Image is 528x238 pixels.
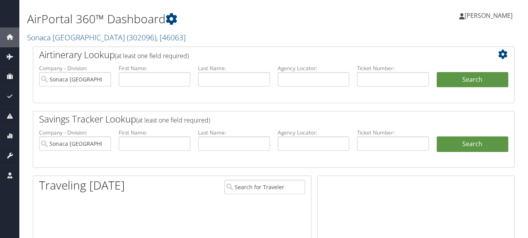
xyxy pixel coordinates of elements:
[278,129,350,136] label: Agency Locator:
[357,129,429,136] label: Ticket Number:
[39,129,111,136] label: Company - Division:
[198,64,270,72] label: Last Name:
[39,112,468,126] h2: Savings Tracker Lookup
[465,11,513,20] span: [PERSON_NAME]
[136,116,210,124] span: (at least one field required)
[224,180,305,194] input: Search for Traveler
[198,129,270,136] label: Last Name:
[278,64,350,72] label: Agency Locator:
[156,32,186,43] span: , [ 46063 ]
[119,64,191,72] label: First Name:
[39,177,125,193] h1: Traveling [DATE]
[27,32,186,43] a: Sonaca [GEOGRAPHIC_DATA]
[39,64,111,72] label: Company - Division:
[119,129,191,136] label: First Name:
[39,48,468,61] h2: Airtinerary Lookup
[27,11,356,27] h1: AirPortal 360™ Dashboard
[459,4,520,27] a: [PERSON_NAME]
[437,136,509,152] a: Search
[437,72,509,88] button: Search
[357,64,429,72] label: Ticket Number:
[127,32,156,43] span: ( 302096 )
[115,52,189,60] span: (at least one field required)
[39,136,111,151] input: search accounts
